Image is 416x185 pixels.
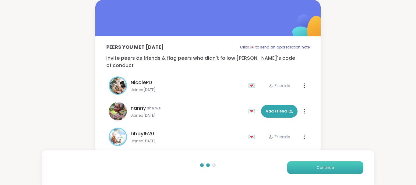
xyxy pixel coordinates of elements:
[109,102,127,120] img: nanny
[248,106,257,116] div: 💌
[106,55,310,69] p: Invite peers as friends & flag peers who didn't follow [PERSON_NAME]'s code of conduct
[261,105,298,118] button: Add Friend
[147,106,160,111] span: she, we
[268,83,290,89] div: Friends
[110,77,126,94] img: NicolePD
[248,81,257,91] div: 💌
[106,44,164,51] p: Peers you met [DATE]
[317,165,334,170] span: Continue
[131,79,152,86] span: NicolePD
[248,132,257,142] div: 💌
[131,130,154,137] span: Libby1520
[266,109,293,114] span: Add Friend
[268,134,290,140] div: Friends
[131,139,245,144] span: Joined [DATE]
[240,44,310,51] p: Click 💌 to send an appreciation note
[110,129,126,145] img: Libby1520
[131,87,245,92] span: Joined [DATE]
[287,161,363,174] button: Continue
[131,113,245,118] span: Joined [DATE]
[131,105,146,112] span: nanny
